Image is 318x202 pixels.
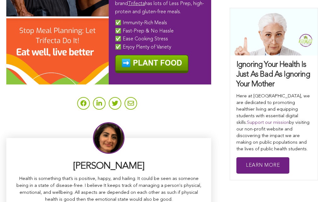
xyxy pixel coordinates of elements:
h3: [PERSON_NAME] [16,160,202,172]
span: ✅ Ease Cooking Stress [115,37,168,42]
span: ✅ Enjoy Plenty of Variety [115,45,171,50]
iframe: Chat Widget [286,172,318,202]
span: ✅ Immunity-Rich Meals [115,20,167,26]
img: ️ PLANT FOOD [115,55,188,73]
a: Learn More [236,157,289,174]
img: Sitara Darvish [93,122,124,154]
a: Trifecta [128,1,145,6]
span: ✅ Fast-Prep & No Hassle [115,29,174,34]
